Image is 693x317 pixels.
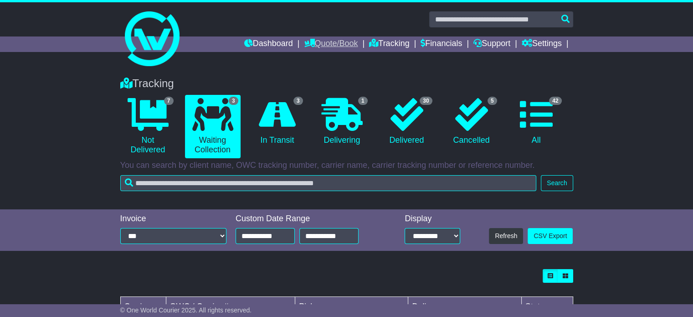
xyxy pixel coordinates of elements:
[444,95,499,149] a: 5 Cancelled
[304,36,358,52] a: Quote/Book
[420,97,432,105] span: 30
[549,97,561,105] span: 42
[244,36,293,52] a: Dashboard
[250,95,305,149] a: 3 In Transit
[120,214,227,224] div: Invoice
[473,36,510,52] a: Support
[369,36,409,52] a: Tracking
[405,214,460,224] div: Display
[489,228,523,244] button: Refresh
[421,36,462,52] a: Financials
[166,297,295,317] td: OWC / Carrier #
[508,95,564,149] a: 42 All
[408,297,521,317] td: Delivery
[120,307,252,314] span: © One World Courier 2025. All rights reserved.
[521,297,573,317] td: Status
[116,77,578,90] div: Tracking
[488,97,497,105] span: 5
[293,97,303,105] span: 3
[164,97,174,105] span: 7
[358,97,368,105] span: 1
[541,175,573,191] button: Search
[120,95,176,158] a: 7 Not Delivered
[295,297,408,317] td: Pickup
[120,161,573,171] p: You can search by client name, OWC tracking number, carrier name, carrier tracking number or refe...
[120,297,166,317] td: Carrier
[185,95,241,158] a: 3 Waiting Collection
[528,228,573,244] a: CSV Export
[379,95,435,149] a: 30 Delivered
[522,36,562,52] a: Settings
[229,97,238,105] span: 3
[236,214,380,224] div: Custom Date Range
[314,95,370,149] a: 1 Delivering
